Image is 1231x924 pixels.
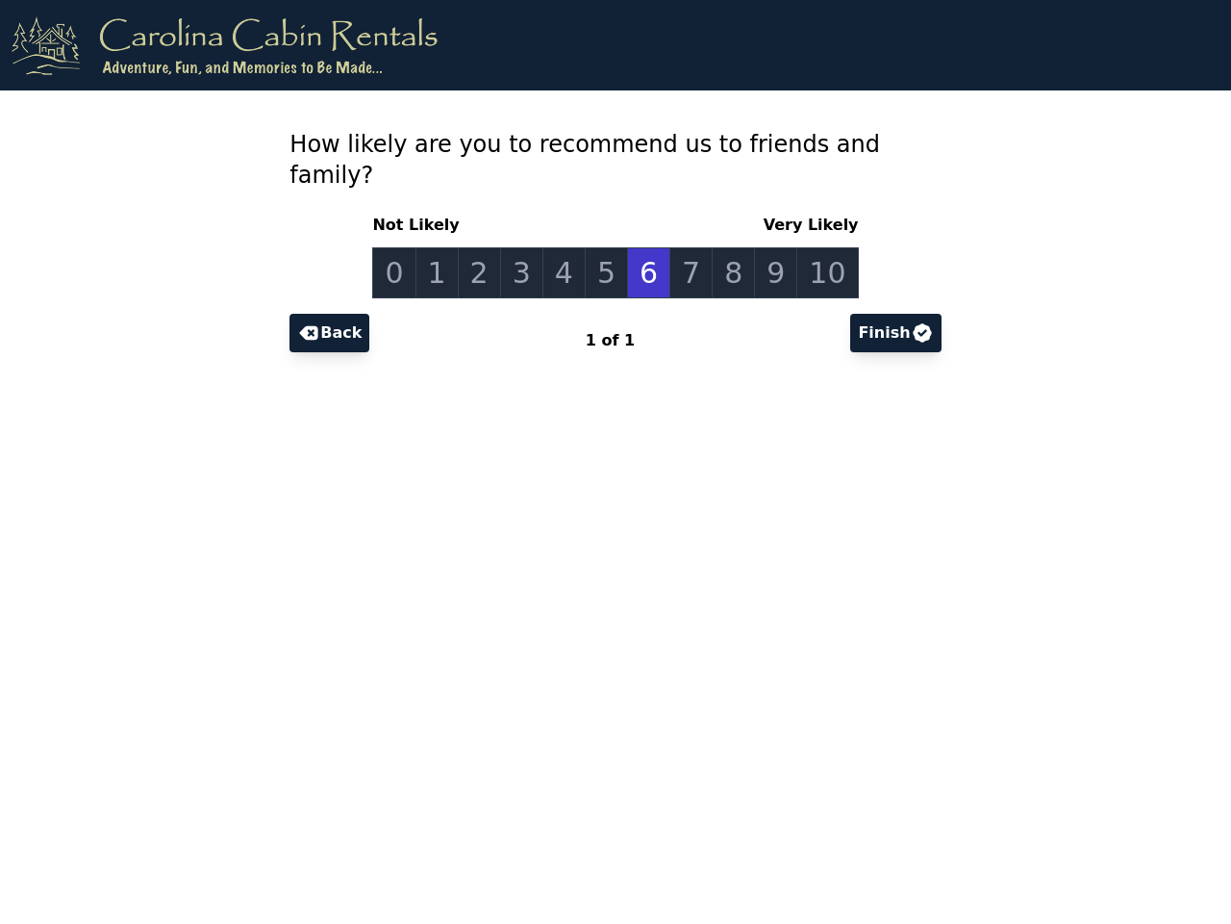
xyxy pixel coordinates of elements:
a: 7 [669,247,713,298]
a: 10 [796,247,858,298]
button: Finish [850,314,941,352]
span: How likely are you to recommend us to friends and family? [289,131,880,189]
a: 6 [627,247,670,298]
a: 1 [415,247,459,298]
a: 4 [542,247,586,298]
a: 8 [712,247,755,298]
a: 0 [372,247,415,298]
span: Very Likely [756,214,859,237]
span: Not Likely [372,214,466,237]
a: 2 [458,247,501,298]
a: 9 [754,247,797,298]
a: 5 [585,247,628,298]
img: logo.png [12,15,438,75]
a: 3 [500,247,543,298]
button: Back [289,314,369,352]
span: 1 of 1 [586,331,635,349]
